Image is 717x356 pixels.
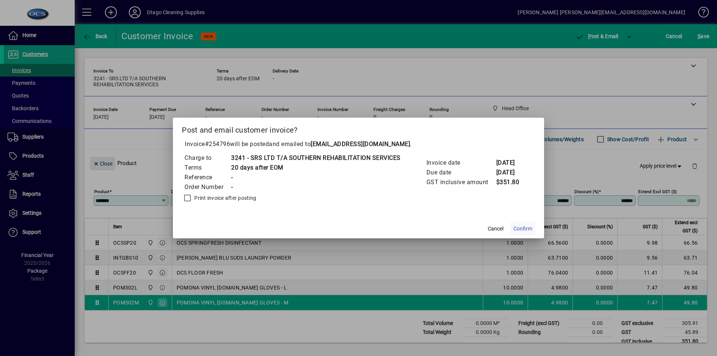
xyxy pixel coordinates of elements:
td: - [231,182,401,192]
b: [EMAIL_ADDRESS][DOMAIN_NAME] [311,140,410,148]
td: [DATE] [496,158,526,168]
td: Reference [184,173,231,182]
td: [DATE] [496,168,526,177]
td: Terms [184,163,231,173]
button: Confirm [510,222,535,235]
span: and emailed to [269,140,410,148]
td: Invoice date [426,158,496,168]
td: 20 days after EOM [231,163,401,173]
td: - [231,173,401,182]
td: Due date [426,168,496,177]
label: Print invoice after posting [193,194,256,202]
td: GST inclusive amount [426,177,496,187]
span: Cancel [488,225,503,233]
span: Confirm [513,225,532,233]
td: Charge to [184,153,231,163]
p: Invoice will be posted . [182,140,535,149]
td: $351.80 [496,177,526,187]
td: 3241 - SRS LTD T/A SOUTHERN REHABILITATION SERVICES [231,153,401,163]
span: #254796 [205,140,230,148]
h2: Post and email customer invoice? [173,118,544,139]
td: Order Number [184,182,231,192]
button: Cancel [484,222,508,235]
